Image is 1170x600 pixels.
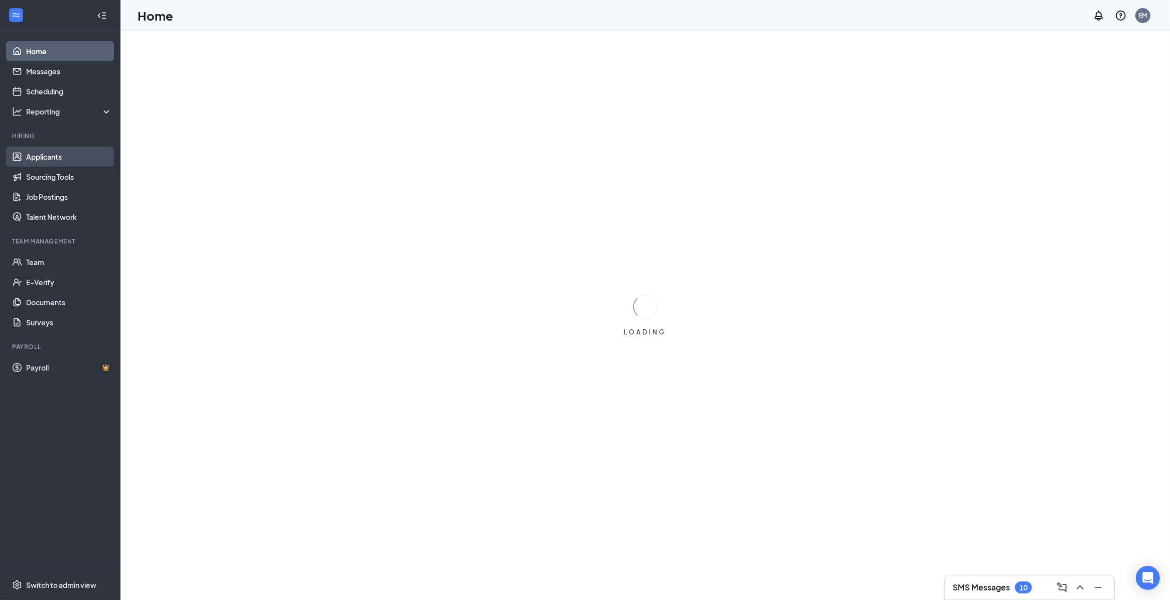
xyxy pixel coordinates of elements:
a: Documents [26,292,112,312]
button: Minimize [1090,579,1106,595]
a: Home [26,41,112,61]
a: Surveys [26,312,112,332]
div: 10 [1019,583,1027,592]
a: Applicants [26,147,112,167]
svg: Notifications [1093,10,1105,22]
a: Talent Network [26,207,112,227]
div: EM [1139,11,1147,20]
h3: SMS Messages [953,582,1010,593]
h1: Home [138,7,173,24]
a: PayrollCrown [26,357,112,378]
a: Messages [26,61,112,81]
svg: Settings [12,580,22,590]
a: Team [26,252,112,272]
div: Team Management [12,237,110,246]
div: Hiring [12,132,110,140]
svg: WorkstreamLogo [11,10,21,20]
svg: Collapse [97,11,107,21]
div: Payroll [12,342,110,351]
svg: ComposeMessage [1056,581,1068,593]
a: Sourcing Tools [26,167,112,187]
a: Scheduling [26,81,112,101]
a: Job Postings [26,187,112,207]
svg: QuestionInfo [1115,10,1127,22]
div: Open Intercom Messenger [1136,566,1160,590]
a: E-Verify [26,272,112,292]
svg: Analysis [12,106,22,116]
div: Reporting [26,106,112,116]
div: LOADING [620,328,671,336]
svg: Minimize [1092,581,1104,593]
button: ComposeMessage [1054,579,1070,595]
button: ChevronUp [1072,579,1088,595]
div: Switch to admin view [26,580,96,590]
svg: ChevronUp [1074,581,1086,593]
